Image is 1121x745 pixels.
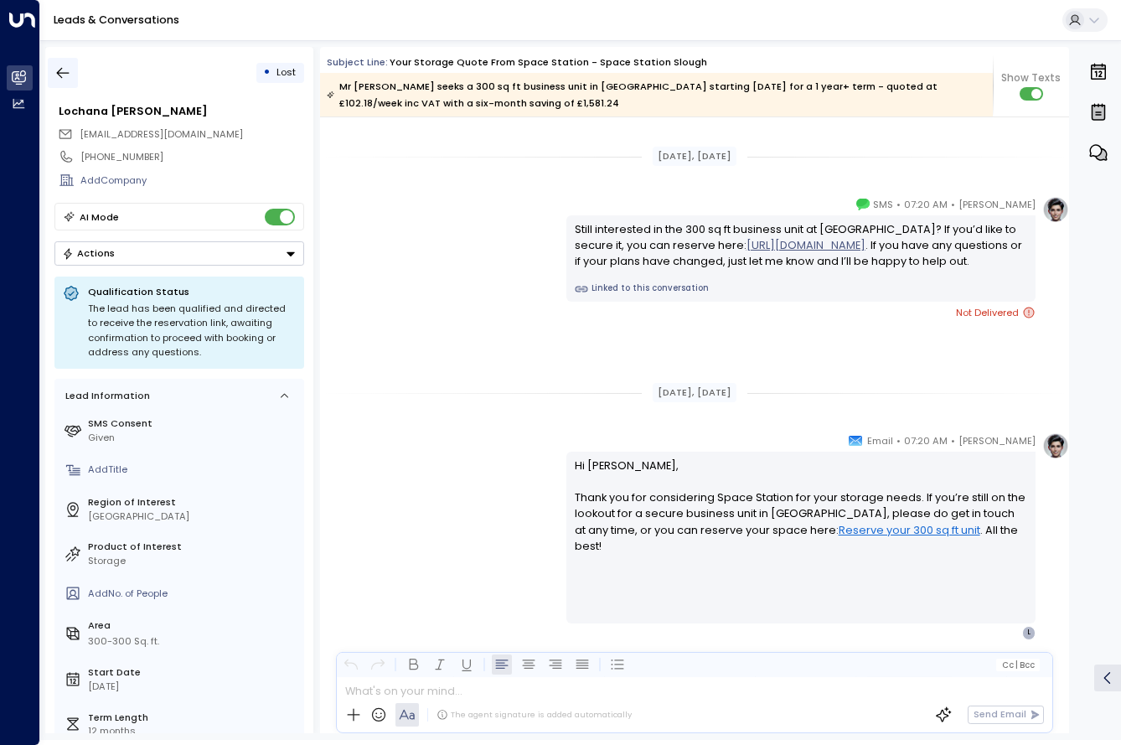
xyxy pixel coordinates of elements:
[88,302,296,360] div: The lead has been qualified and directed to receive the reservation link, awaiting confirmation t...
[263,60,271,85] div: •
[956,304,1036,321] span: Not Delivered
[88,495,298,510] label: Region of Interest
[951,196,955,213] span: •
[575,282,1028,296] a: Linked to this conversation
[88,680,298,694] div: [DATE]
[88,416,298,431] label: SMS Consent
[327,78,984,111] div: Mr [PERSON_NAME] seeks a 300 sq ft business unit in [GEOGRAPHIC_DATA] starting [DATE] for a 1 yea...
[368,654,388,675] button: Redo
[54,13,179,27] a: Leads & Conversations
[88,285,296,298] p: Qualification Status
[1001,70,1061,85] span: Show Texts
[88,431,298,445] div: Given
[1002,660,1035,670] span: Cc Bcc
[80,127,243,142] span: lochana@pmdtea.com
[88,510,298,524] div: [GEOGRAPHIC_DATA]
[80,127,243,141] span: [EMAIL_ADDRESS][DOMAIN_NAME]
[653,383,737,402] div: [DATE], [DATE]
[88,463,298,477] div: AddTitle
[88,724,298,738] div: 12 months
[88,665,298,680] label: Start Date
[88,711,298,725] label: Term Length
[1022,626,1036,639] div: L
[62,247,115,259] div: Actions
[60,389,150,403] div: Lead Information
[88,618,298,633] label: Area
[839,522,980,538] a: Reserve your 300 sq ft unit
[341,654,361,675] button: Undo
[80,209,119,225] div: AI Mode
[873,196,893,213] span: SMS
[1015,660,1018,670] span: |
[1042,432,1069,459] img: profile-logo.png
[904,432,948,449] span: 07:20 AM
[1042,196,1069,223] img: profile-logo.png
[88,554,298,568] div: Storage
[575,458,1028,570] p: Hi [PERSON_NAME], Thank you for considering Space Station for your storage needs. If you’re still...
[88,634,159,649] div: 300-300 Sq. ft.
[59,103,303,119] div: Lochana [PERSON_NAME]
[80,150,303,164] div: [PHONE_NUMBER]
[746,237,865,253] a: [URL][DOMAIN_NAME]
[958,432,1036,449] span: [PERSON_NAME]
[276,65,296,79] span: Lost
[996,659,1040,671] button: Cc|Bcc
[327,55,388,69] span: Subject Line:
[88,587,298,601] div: AddNo. of People
[575,221,1028,270] div: Still interested in the 300 sq ft business unit at [GEOGRAPHIC_DATA]? If you’d like to secure it,...
[437,709,632,721] div: The agent signature is added automatically
[958,196,1036,213] span: [PERSON_NAME]
[904,196,948,213] span: 07:20 AM
[896,432,901,449] span: •
[80,173,303,188] div: AddCompany
[54,241,304,266] div: Button group with a nested menu
[54,241,304,266] button: Actions
[951,432,955,449] span: •
[867,432,893,449] span: Email
[88,540,298,554] label: Product of Interest
[896,196,901,213] span: •
[653,147,737,166] div: [DATE], [DATE]
[390,55,707,70] div: Your storage quote from Space Station - Space Station Slough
